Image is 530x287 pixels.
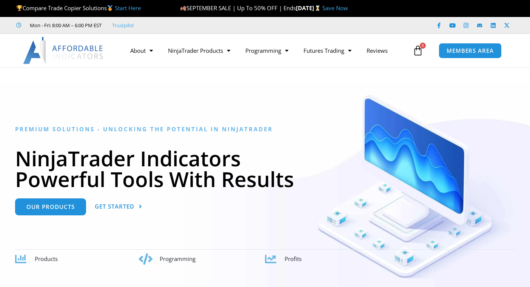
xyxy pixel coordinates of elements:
a: MEMBERS AREA [439,43,502,58]
img: LogoAI | Affordable Indicators – NinjaTrader [23,37,104,64]
span: Products [35,255,58,262]
a: Start Here [115,4,141,12]
img: ⌛ [315,5,320,11]
span: 0 [420,43,426,49]
span: SEPTEMBER SALE | Up To 50% OFF | Ends [180,4,296,12]
a: Reviews [359,42,395,59]
span: Mon - Fri: 8:00 AM – 6:00 PM EST [28,21,102,30]
a: Save Now [322,4,348,12]
a: Get Started [95,198,142,215]
img: 🥇 [107,5,113,11]
h6: Premium Solutions - Unlocking the Potential in NinjaTrader [15,126,515,133]
strong: [DATE] [296,4,322,12]
a: Our Products [15,198,86,215]
a: Trustpilot [112,21,134,30]
span: Our Products [26,204,75,210]
img: 🍂 [180,5,186,11]
a: Programming [238,42,296,59]
a: 0 [401,40,434,61]
a: About [123,42,160,59]
h1: NinjaTrader Indicators Powerful Tools With Results [15,148,515,189]
span: Programming [160,255,196,262]
span: MEMBERS AREA [447,48,494,54]
a: Futures Trading [296,42,359,59]
span: Compare Trade Copier Solutions [16,4,141,12]
nav: Menu [123,42,411,59]
span: Profits [285,255,302,262]
img: 🏆 [17,5,22,11]
span: Get Started [95,204,134,209]
a: NinjaTrader Products [160,42,238,59]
